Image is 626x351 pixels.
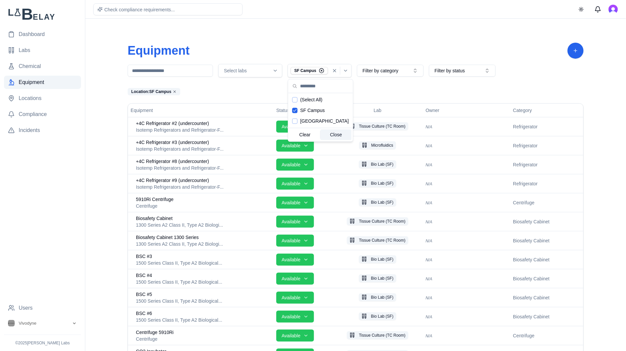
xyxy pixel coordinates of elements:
[19,46,30,54] span: Labs
[136,177,209,184] span: +4C Refrigerator #9 (undercounter)
[19,110,47,118] span: Compliance
[276,292,314,304] button: Available
[359,198,396,206] button: Bio Lab (SF)
[218,64,282,77] button: Select labs
[510,288,583,307] td: Biosafety Cabinet
[136,127,271,133] div: Isotemp Refrigerators and Refrigerator-Freezers
[426,163,432,167] span: N/A
[136,146,271,152] div: Isotemp Refrigerators and Refrigerator-Freezers
[136,139,209,146] span: +4C Refrigerator #3 (undercounter)
[510,231,583,250] td: Biosafety Cabinet
[359,312,396,320] button: Bio Lab (SF)
[288,64,352,77] button: SF Campus
[8,320,15,327] img: Vivodyne
[136,291,152,298] span: BSC #5
[276,140,314,152] button: Available
[136,234,199,241] span: Biosafety Cabinet 1300 Series
[426,182,432,186] span: N/A
[568,43,584,59] button: Add Equipment
[136,272,152,279] span: BSC #4
[19,304,33,312] span: Users
[19,62,41,70] span: Chemical
[510,104,583,117] th: Category
[423,104,510,117] th: Owner
[4,124,81,137] a: Incidents
[510,212,583,231] td: Biosafety Cabinet
[359,255,396,263] button: Bio Lab (SF)
[4,340,81,346] p: © 2025 [PERSON_NAME] Labs
[510,250,583,269] td: Biosafety Cabinet
[136,279,271,285] div: 1500 Series Class II, Type A2 Biological Safety Cabinet
[510,136,583,155] td: Refrigerator
[136,215,173,222] span: Biosafety Cabinet
[276,121,314,133] button: Available
[4,8,81,20] img: Lab Belay Logo
[4,28,81,41] a: Dashboard
[290,130,320,140] div: Clear
[510,269,583,288] td: Biosafety Cabinet
[359,179,396,187] button: Bio Lab (SF)
[276,273,314,285] button: Available
[136,203,271,209] div: Centrifuge
[426,334,432,338] span: N/A
[136,165,271,171] div: Isotemp Refrigerators and Refrigerator-Freezers
[347,331,408,339] button: Tissue Culture (TC Room)
[4,44,81,57] a: Labs
[136,184,271,190] div: Isotemp Refrigerators and Refrigerator-Freezers
[288,93,353,142] div: Suggestions
[276,216,314,228] button: Available
[300,97,323,103] span: (Select All)
[426,296,432,300] span: N/A
[359,160,396,168] button: Bio Lab (SF)
[276,178,314,190] button: Available
[276,197,314,209] button: Available
[426,220,432,224] span: N/A
[276,330,314,342] button: Available
[136,260,271,266] div: 1500 Series Class II, Type A2 Biological Safety Cabinet
[136,336,271,342] div: Centrifuge
[575,3,587,15] button: Toggle theme
[510,155,583,174] td: Refrigerator
[136,158,209,165] span: +4C Refrigerator #8 (undercounter)
[426,201,432,205] span: N/A
[136,196,174,203] span: 5910Ri Centrifuge
[359,274,396,282] button: Bio Lab (SF)
[510,193,583,212] td: Centrifuge
[4,92,81,105] a: Locations
[510,117,583,136] td: Refrigerator
[19,320,36,326] span: Vivodyne
[276,159,314,171] button: Available
[136,253,152,260] span: BSC #3
[274,104,332,117] th: Status
[104,7,175,12] span: Check compliance requirements...
[276,254,314,266] button: Available
[4,76,81,89] a: Equipment
[321,130,351,140] div: Close
[136,222,271,228] div: 1300 Series A2 Class II, Type A2 Biological Safety Cabinet
[19,78,44,86] span: Equipment
[136,241,271,247] div: 1300 Series A2 Class II, Type A2 Biological Safety Cabinet
[276,311,314,323] button: Available
[4,108,81,121] a: Compliance
[136,298,271,304] div: 1500 Series Class II, Type A2 Biological Safety Cabinet
[136,317,271,323] div: 1500 Series Class II, Type A2 Biological Safety Cabinet
[347,236,408,244] button: Tissue Culture (TC Room)
[4,317,81,329] button: Open organization switcher
[19,30,45,38] span: Dashboard
[276,235,314,247] button: Available
[347,217,408,225] button: Tissue Culture (TC Room)
[609,5,618,14] img: Lois Tolvinski
[357,65,424,77] button: Filter by category
[4,60,81,73] a: Chemical
[136,329,174,336] span: Centrifuge 5910Ri
[300,107,325,114] span: SF Campus
[19,94,42,102] span: Locations
[291,67,328,74] div: SF Campus
[426,315,432,319] span: N/A
[426,277,432,281] span: N/A
[510,174,583,193] td: Refrigerator
[359,141,396,149] button: Microfluidics
[591,3,605,16] button: Messages
[510,307,583,326] td: Biosafety Cabinet
[128,88,180,95] div: Location: SF Campus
